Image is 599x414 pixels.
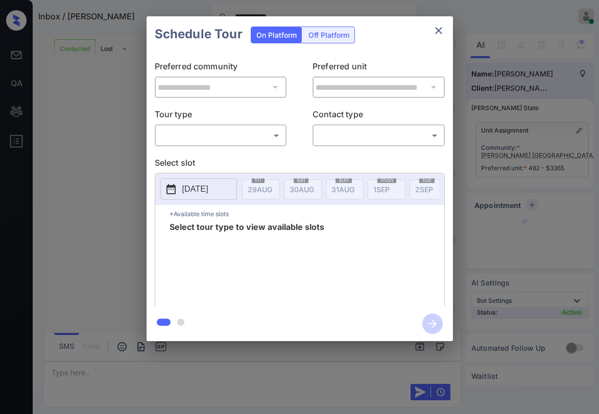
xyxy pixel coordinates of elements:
[303,27,354,43] div: Off Platform
[251,27,302,43] div: On Platform
[147,16,251,52] h2: Schedule Tour
[182,183,208,195] p: [DATE]
[428,20,449,41] button: close
[313,60,445,76] p: Preferred unit
[155,108,287,124] p: Tour type
[160,178,237,200] button: [DATE]
[155,157,445,173] p: Select slot
[170,205,444,223] p: *Available time slots
[170,223,324,304] span: Select tour type to view available slots
[155,60,287,76] p: Preferred community
[313,108,445,124] p: Contact type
